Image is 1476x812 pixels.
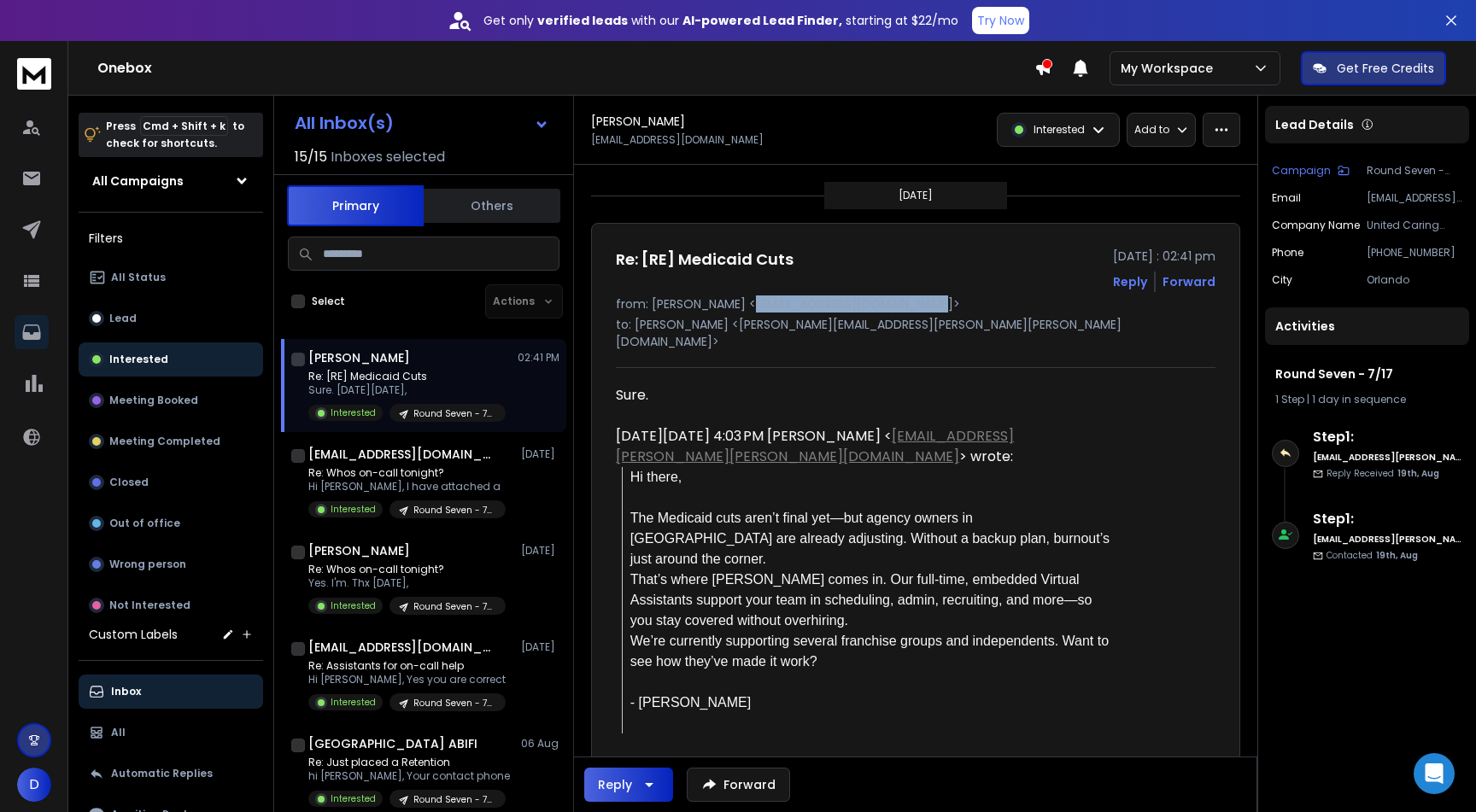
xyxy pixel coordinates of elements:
h1: All Campaigns [92,172,184,190]
p: Round Seven - 7/17 [413,504,495,517]
p: Campaign [1272,164,1331,178]
button: Interested [79,342,263,377]
button: All Inbox(s) [281,106,563,140]
p: hi [PERSON_NAME], Your contact phone [308,769,510,783]
p: Interested [1034,123,1085,137]
p: All [111,726,126,739]
button: D [17,768,51,802]
h1: [PERSON_NAME] [591,113,685,130]
button: Closed [79,465,263,499]
p: Try Now [977,12,1024,29]
p: Add to [1134,123,1169,137]
p: 02:41 PM [518,351,559,365]
p: Hi [PERSON_NAME], Yes you are correct [308,673,506,686]
span: That’s where [PERSON_NAME] comes in. Our full-time, embedded Virtual Assistants support your team... [630,572,1096,628]
p: All Status [111,271,166,284]
h3: Filters [79,226,263,250]
p: Interested [331,503,376,516]
p: Re: Just placed a Retention [308,756,510,769]
p: Lead Details [1275,116,1354,133]
label: Select [312,295,345,308]
div: Forward [1163,273,1215,290]
h1: [GEOGRAPHIC_DATA] ABIFI [308,735,477,752]
p: [PHONE_NUMBER] [1367,246,1462,260]
h6: Step 1 : [1313,509,1462,529]
p: from: [PERSON_NAME] <[EMAIL_ADDRESS][DOMAIN_NAME]> [616,295,1215,313]
h1: Round Seven - 7/17 [1275,365,1459,383]
a: [EMAIL_ADDRESS][PERSON_NAME][PERSON_NAME][DOMAIN_NAME] [616,426,1014,466]
p: Interested [109,353,168,366]
button: Meeting Booked [79,383,263,418]
p: 06 Aug [521,737,559,751]
h1: All Inbox(s) [295,114,394,131]
p: [DATE] : 02:41 pm [1113,248,1215,265]
span: We’re currently supporting several franchise groups and independents. Want to see how they’ve mad... [630,634,1113,669]
p: Interested [331,599,376,612]
h1: Onebox [97,58,1034,79]
p: [EMAIL_ADDRESS][DOMAIN_NAME] [591,133,764,147]
p: Reply Received [1327,467,1439,480]
h1: [PERSON_NAME] [308,349,410,366]
p: Contacted [1327,549,1418,562]
button: Lead [79,301,263,336]
button: Automatic Replies [79,757,263,791]
button: Wrong person [79,547,263,581]
button: All [79,716,263,750]
button: All Campaigns [79,164,263,198]
span: 19th, Aug [1397,467,1439,480]
p: Hi [PERSON_NAME], I have attached a [308,480,506,494]
h1: Re: [RE] Medicaid Cuts [616,248,794,272]
div: [DATE][DATE] 4:03 PM [PERSON_NAME] < > wrote: [616,426,1115,467]
p: Interested [331,792,376,805]
span: 1 day in sequence [1312,392,1406,406]
p: My Workspace [1121,60,1220,77]
button: Not Interested [79,588,263,622]
h1: [EMAIL_ADDRESS][DOMAIN_NAME] [308,446,496,463]
div: | [1275,393,1459,406]
strong: AI-powered Lead Finder, [682,12,842,29]
p: [DATE] [899,189,933,202]
p: Round Seven - 7/17 [1367,164,1462,178]
p: Re: Assistants for on-call help [308,659,506,673]
button: Reply [584,768,673,802]
div: Open Intercom Messenger [1414,753,1455,794]
p: Round Seven - 7/17 [413,407,495,420]
p: [DATE] [521,447,559,461]
span: 15 / 15 [295,147,327,167]
p: to: [PERSON_NAME] <[PERSON_NAME][EMAIL_ADDRESS][PERSON_NAME][PERSON_NAME][DOMAIN_NAME]> [616,316,1215,350]
span: The Medicaid cuts aren’t final yet—but agency owners in [GEOGRAPHIC_DATA] are already adjusting. ... [630,511,1114,566]
p: Get only with our starting at $22/mo [483,12,958,29]
p: Yes. I'm. Thx [DATE], [308,576,506,590]
h3: Inboxes selected [331,147,445,167]
p: Wrong person [109,558,186,571]
span: 19th, Aug [1376,549,1418,562]
span: - [PERSON_NAME] [630,695,751,710]
p: Lead [109,312,137,325]
p: Automatic Replies [111,767,213,780]
p: Press to check for shortcuts. [106,118,244,152]
button: Out of office [79,506,263,540]
p: Out of office [109,517,180,530]
p: Not Interested [109,599,190,612]
button: Others [424,187,560,225]
p: Interested [331,696,376,709]
p: Orlando [1367,273,1462,287]
h6: Step 1 : [1313,427,1462,447]
p: Round Seven - 7/17 [413,793,495,806]
h6: [EMAIL_ADDRESS][PERSON_NAME][PERSON_NAME][DOMAIN_NAME] [1313,451,1462,464]
p: Re: [RE] Medicaid Cuts [308,370,506,383]
p: Re: Whos on-call tonight? [308,466,506,480]
h6: [EMAIL_ADDRESS][PERSON_NAME][PERSON_NAME][DOMAIN_NAME] [1313,533,1462,546]
div: Activities [1265,307,1469,345]
p: [DATE] [521,544,559,558]
button: Campaign [1272,164,1350,178]
span: Hi there, [630,470,682,484]
h1: [PERSON_NAME] [308,542,410,559]
p: [EMAIL_ADDRESS][DOMAIN_NAME] [1367,191,1462,205]
p: Round Seven - 7/17 [413,697,495,710]
strong: verified leads [537,12,628,29]
p: United Caring Angels [1367,219,1462,232]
